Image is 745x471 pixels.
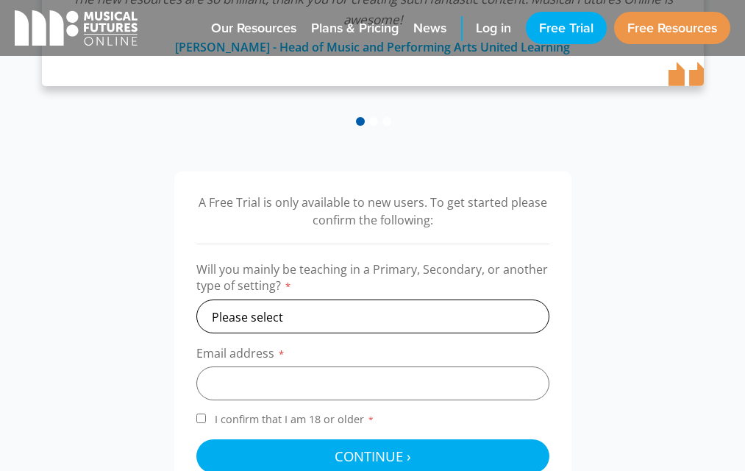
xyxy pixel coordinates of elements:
[211,18,296,38] span: Our Resources
[196,345,549,366] label: Email address
[196,194,549,229] p: A Free Trial is only available to new users. To get started please confirm the following:
[335,447,411,465] span: Continue ›
[476,18,511,38] span: Log in
[196,261,549,300] label: Will you mainly be teaching in a Primary, Secondary, or another type of setting?
[212,412,377,426] span: I confirm that I am 18 or older
[196,414,206,423] input: I confirm that I am 18 or older*
[614,12,730,44] a: Free Resources
[311,18,399,38] span: Plans & Pricing
[413,18,446,38] span: News
[526,12,607,44] a: Free Trial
